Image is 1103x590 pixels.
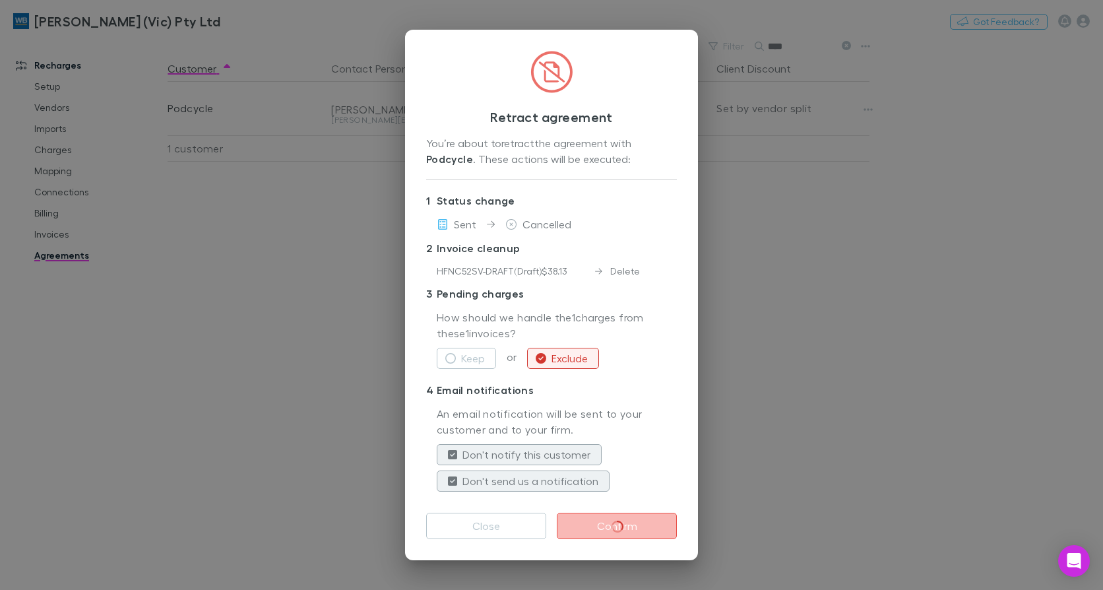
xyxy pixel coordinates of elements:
[426,109,677,125] h3: Retract agreement
[426,135,677,168] div: You’re about to retract the agreement with . These actions will be executed:
[496,350,527,363] span: or
[437,444,602,465] button: Don't notify this customer
[437,348,496,369] button: Keep
[426,193,437,209] div: 1
[437,406,677,439] p: An email notification will be sent to your customer and to your firm.
[426,238,677,259] p: Invoice cleanup
[557,513,677,539] button: Confirm
[462,447,590,463] label: Don't notify this customer
[426,190,677,211] p: Status change
[426,283,677,304] p: Pending charges
[522,218,571,230] span: Cancelled
[426,513,546,539] button: Close
[437,471,610,492] button: Don't send us a notification
[1058,545,1090,577] div: Open Intercom Messenger
[437,264,595,278] div: HFNC52SV-DRAFT ( Draft ) $38.13
[462,473,598,489] label: Don't send us a notification
[426,382,437,398] div: 4
[426,152,473,166] strong: Podcycle
[426,286,437,302] div: 3
[527,348,599,369] button: Exclude
[454,218,476,230] span: Sent
[530,51,573,93] img: CircledFileSlash.svg
[426,379,677,401] p: Email notifications
[437,310,677,343] p: How should we handle the 1 charges from these 1 invoices?
[426,240,437,256] div: 2
[595,264,640,278] div: Delete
